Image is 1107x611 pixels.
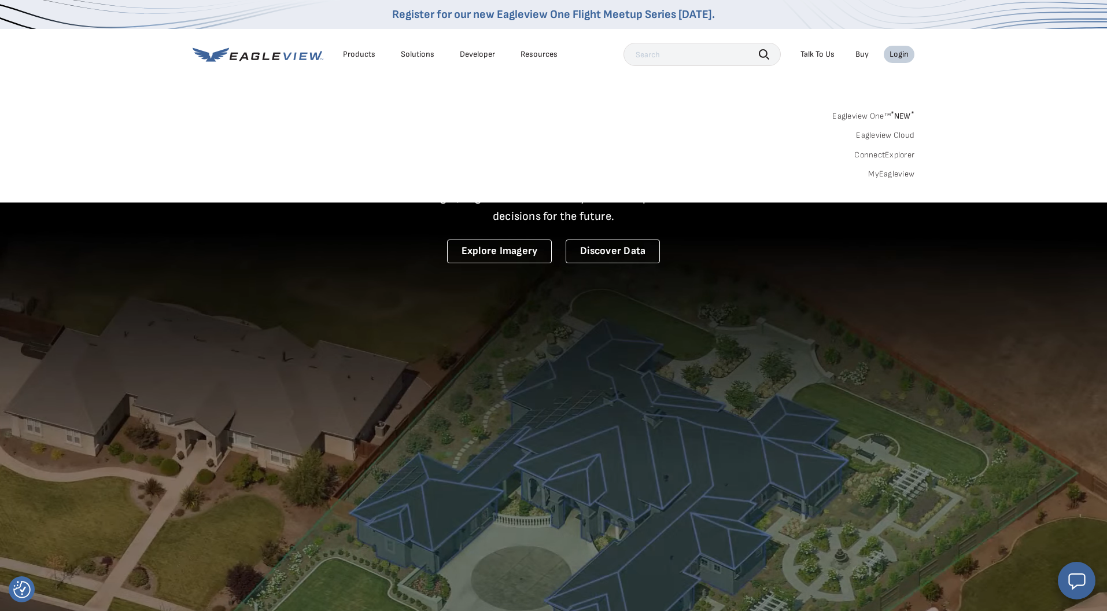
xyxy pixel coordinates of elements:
[447,240,552,263] a: Explore Imagery
[1058,562,1095,599] button: Open chat window
[854,150,914,160] a: ConnectExplorer
[856,130,914,141] a: Eagleview Cloud
[623,43,781,66] input: Search
[566,240,660,263] a: Discover Data
[343,49,375,60] div: Products
[392,8,715,21] a: Register for our new Eagleview One Flight Meetup Series [DATE].
[460,49,495,60] a: Developer
[800,49,835,60] div: Talk To Us
[832,108,914,121] a: Eagleview One™*NEW*
[521,49,558,60] div: Resources
[855,49,869,60] a: Buy
[13,581,31,598] img: Revisit consent button
[890,49,909,60] div: Login
[891,111,914,121] span: NEW
[868,169,914,179] a: MyEagleview
[13,581,31,598] button: Consent Preferences
[401,49,434,60] div: Solutions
